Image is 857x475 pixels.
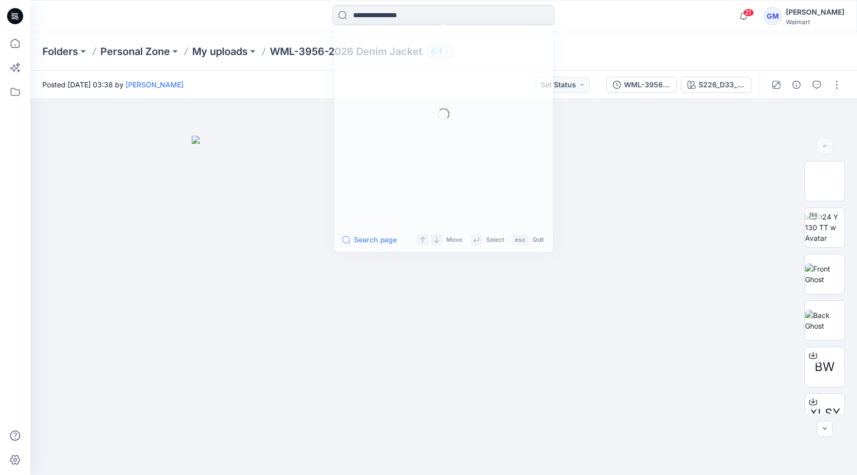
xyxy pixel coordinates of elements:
a: Folders [42,44,78,59]
p: Select [486,235,504,245]
p: esc [515,235,526,245]
img: Front Ghost [805,263,844,285]
span: XLSX [810,404,840,423]
button: S226_D33_SC_ Snakeskin Print_ Cream100_G3001B_12.6in [681,77,752,93]
p: Move [446,235,462,245]
button: Details [788,77,805,93]
span: BW [815,358,835,376]
div: S226_D33_SC_ Snakeskin Print_ Cream100_G3001B_12.6in [699,79,745,90]
button: WML-3956-2026 Denim Jacket_Full Colorway [606,77,677,93]
img: Back Ghost [805,310,844,331]
div: [PERSON_NAME] [786,6,844,18]
img: 2024 Y 130 TT w Avatar [805,212,844,243]
button: Search page [342,234,397,246]
div: GM [764,7,782,25]
span: 21 [743,9,754,17]
a: [PERSON_NAME] [126,80,184,89]
span: Posted [DATE] 03:38 by [42,79,184,90]
a: Personal Zone [100,44,170,59]
div: WML-3956-2026 Denim Jacket_Full Colorway [624,79,670,90]
div: Walmart [786,18,844,26]
p: Quit [533,235,544,245]
a: My uploads [192,44,248,59]
p: WML-3956-2026 Denim Jacket [270,44,422,59]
